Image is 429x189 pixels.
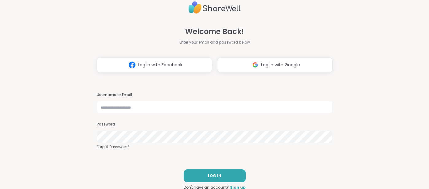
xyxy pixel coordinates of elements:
span: Enter your email and password below [179,40,250,45]
button: LOG IN [184,169,246,182]
button: Log in with Facebook [97,57,212,73]
span: Welcome Back! [185,26,244,37]
h3: Username or Email [97,92,333,98]
img: ShareWell Logomark [126,59,138,71]
button: Log in with Google [217,57,333,73]
span: Log in with Facebook [138,62,182,68]
a: Forgot Password? [97,144,333,150]
img: ShareWell Logomark [249,59,261,71]
h3: Password [97,122,333,127]
span: LOG IN [208,173,221,179]
span: Log in with Google [261,62,300,68]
